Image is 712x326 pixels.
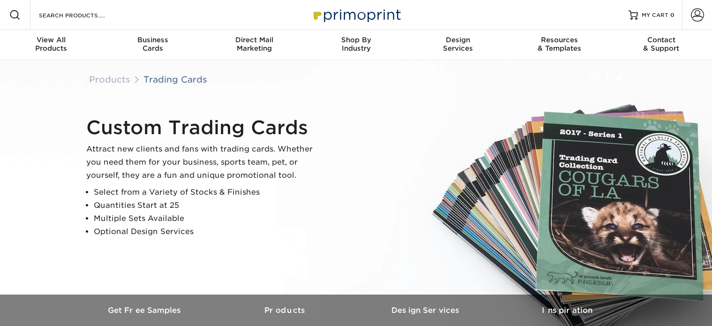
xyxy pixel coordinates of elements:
h1: Custom Trading Cards [86,116,321,139]
h3: Design Services [356,306,497,315]
div: Industry [305,36,407,53]
li: Quantities Start at 25 [94,199,321,212]
a: Design Services [356,295,497,326]
h3: Inspiration [497,306,637,315]
span: 0 [670,12,675,18]
div: & Templates [509,36,610,53]
div: Cards [102,36,203,53]
div: & Support [610,36,712,53]
a: Resources& Templates [509,30,610,60]
a: Products [89,74,130,84]
span: Business [102,36,203,44]
span: Shop By [305,36,407,44]
span: Contact [610,36,712,44]
span: MY CART [642,11,668,19]
a: Contact& Support [610,30,712,60]
h3: Get Free Samples [75,306,216,315]
a: Shop ByIndustry [305,30,407,60]
li: Optional Design Services [94,225,321,238]
h3: Products [216,306,356,315]
span: Resources [509,36,610,44]
a: Direct MailMarketing [203,30,305,60]
p: Attract new clients and fans with trading cards. Whether you need them for your business, sports ... [86,143,321,182]
a: BusinessCards [102,30,203,60]
div: Marketing [203,36,305,53]
input: SEARCH PRODUCTS..... [38,9,129,21]
div: Services [407,36,509,53]
a: DesignServices [407,30,509,60]
a: Trading Cards [143,74,207,84]
a: Products [216,295,356,326]
span: Direct Mail [203,36,305,44]
img: Primoprint [309,5,403,25]
a: Inspiration [497,295,637,326]
li: Select from a Variety of Stocks & Finishes [94,186,321,199]
span: Design [407,36,509,44]
li: Multiple Sets Available [94,212,321,225]
a: Get Free Samples [75,295,216,326]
